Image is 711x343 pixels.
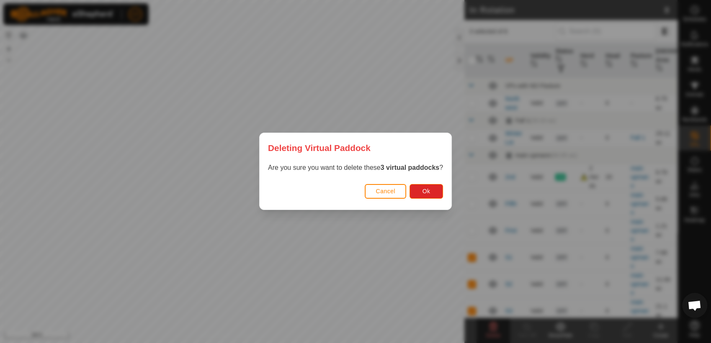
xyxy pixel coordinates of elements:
div: Open chat [682,293,707,318]
span: Cancel [376,188,395,195]
span: Ok [422,188,430,195]
button: Ok [410,184,443,199]
span: Deleting Virtual Paddock [268,141,371,154]
strong: 3 virtual paddocks [381,164,440,171]
button: Cancel [365,184,406,199]
span: Are you sure you want to delete these ? [268,164,443,171]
